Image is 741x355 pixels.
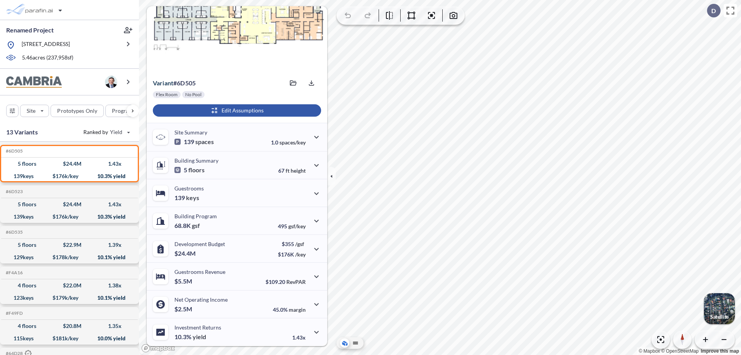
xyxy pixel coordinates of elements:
[174,185,204,192] p: Guestrooms
[278,251,306,258] p: $176K
[639,348,660,354] a: Mapbox
[278,167,306,174] p: 67
[278,241,306,247] p: $355
[174,305,193,313] p: $2.5M
[153,104,321,117] button: Edit Assumptions
[292,334,306,341] p: 1.43x
[195,138,214,146] span: spaces
[174,277,193,285] p: $5.5M
[6,26,54,34] p: Renamed Project
[286,279,306,285] span: RevPAR
[704,293,735,324] button: Switcher ImageSatellite
[295,241,304,247] span: /gsf
[351,338,360,348] button: Site Plan
[174,129,207,136] p: Site Summary
[186,194,199,202] span: keys
[22,54,73,62] p: 5.46 acres ( 237,958 sf)
[174,241,225,247] p: Development Budget
[153,79,173,87] span: Variant
[141,344,175,353] a: Mapbox homepage
[174,138,214,146] p: 139
[340,338,349,348] button: Aerial View
[286,167,289,174] span: ft
[174,222,200,229] p: 68.8K
[291,167,306,174] span: height
[174,166,205,174] p: 5
[174,333,206,341] p: 10.3%
[4,270,23,275] h5: Click to copy the code
[661,348,699,354] a: OpenStreetMap
[105,105,147,117] button: Program
[4,311,23,316] h5: Click to copy the code
[193,333,206,341] span: yield
[20,105,49,117] button: Site
[105,76,117,88] img: user logo
[192,222,200,229] span: gsf
[710,314,729,320] p: Satellite
[27,107,36,115] p: Site
[6,76,62,88] img: BrandImage
[112,107,134,115] p: Program
[174,157,218,164] p: Building Summary
[279,139,306,146] span: spaces/key
[174,324,221,331] p: Investment Returns
[6,127,38,137] p: 13 Variants
[174,296,228,303] p: Net Operating Income
[4,229,23,235] h5: Click to copy the code
[278,223,306,229] p: 495
[266,279,306,285] p: $109.20
[273,306,306,313] p: 45.0%
[4,189,23,194] h5: Click to copy the code
[77,126,135,138] button: Ranked by Yield
[174,268,225,275] p: Guestrooms Revenue
[701,348,739,354] a: Improve this map
[704,293,735,324] img: Switcher Image
[51,105,104,117] button: Prototypes Only
[711,7,716,14] p: D
[295,251,306,258] span: /key
[174,194,199,202] p: 139
[188,166,205,174] span: floors
[156,92,178,98] p: Flex Room
[57,107,97,115] p: Prototypes Only
[153,79,196,87] p: # 6d505
[4,148,23,154] h5: Click to copy the code
[271,139,306,146] p: 1.0
[174,213,217,219] p: Building Program
[22,40,70,50] p: [STREET_ADDRESS]
[288,223,306,229] span: gsf/key
[289,306,306,313] span: margin
[174,250,197,257] p: $24.4M
[185,92,201,98] p: No Pool
[110,128,123,136] span: Yield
